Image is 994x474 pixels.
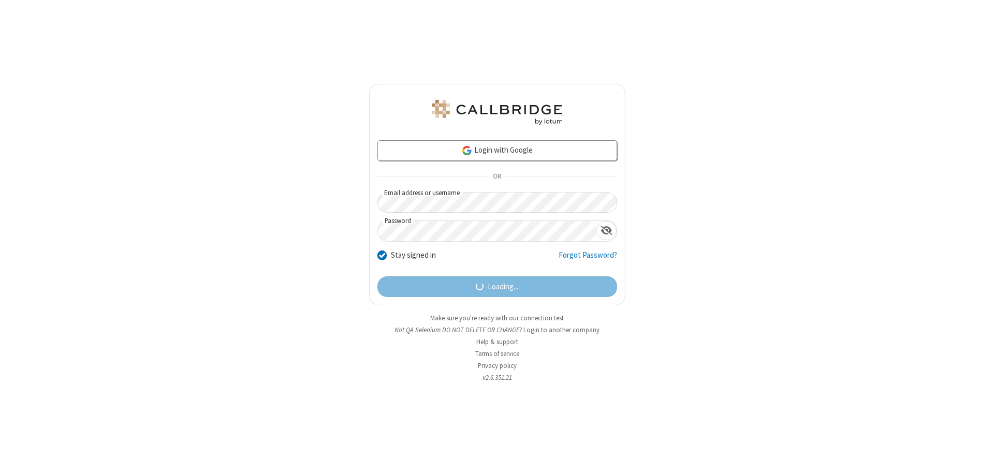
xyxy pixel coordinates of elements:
span: OR [489,170,505,184]
label: Stay signed in [391,249,436,261]
li: v2.6.351.21 [369,373,625,382]
img: QA Selenium DO NOT DELETE OR CHANGE [430,100,564,125]
span: Loading... [488,281,518,293]
button: Login to another company [523,325,600,335]
div: Show password [596,221,617,240]
a: Help & support [476,337,518,346]
li: Not QA Selenium DO NOT DELETE OR CHANGE? [369,325,625,335]
a: Forgot Password? [559,249,617,269]
input: Email address or username [377,192,617,213]
input: Password [378,221,596,241]
iframe: Chat [968,447,986,467]
a: Privacy policy [478,361,517,370]
a: Terms of service [475,349,519,358]
a: Login with Google [377,140,617,161]
button: Loading... [377,276,617,297]
img: google-icon.png [461,145,473,156]
a: Make sure you're ready with our connection test [430,314,564,322]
